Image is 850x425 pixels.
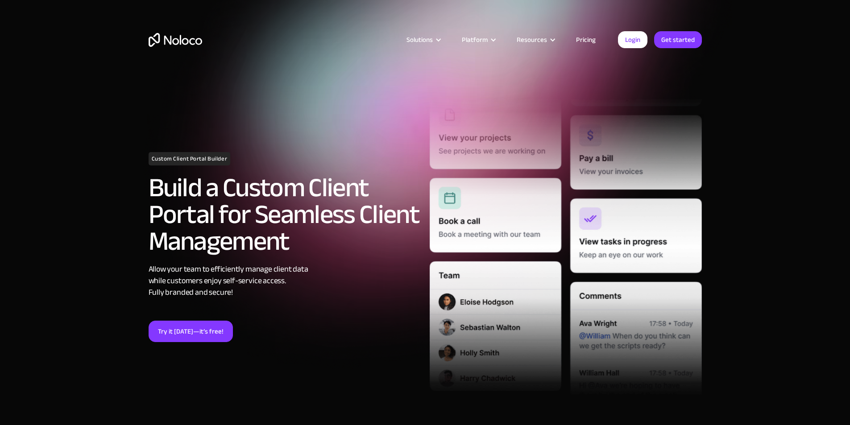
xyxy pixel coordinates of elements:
[462,34,488,45] div: Platform
[406,34,433,45] div: Solutions
[506,34,565,45] div: Resources
[565,34,607,45] a: Pricing
[451,34,506,45] div: Platform
[618,31,647,48] a: Login
[149,174,421,255] h2: Build a Custom Client Portal for Seamless Client Management
[149,152,231,165] h1: Custom Client Portal Builder
[149,321,233,342] a: Try it [DATE]—it’s free!
[149,33,202,47] a: home
[395,34,451,45] div: Solutions
[654,31,702,48] a: Get started
[517,34,547,45] div: Resources
[149,264,421,298] div: Allow your team to efficiently manage client data while customers enjoy self-service access. Full...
